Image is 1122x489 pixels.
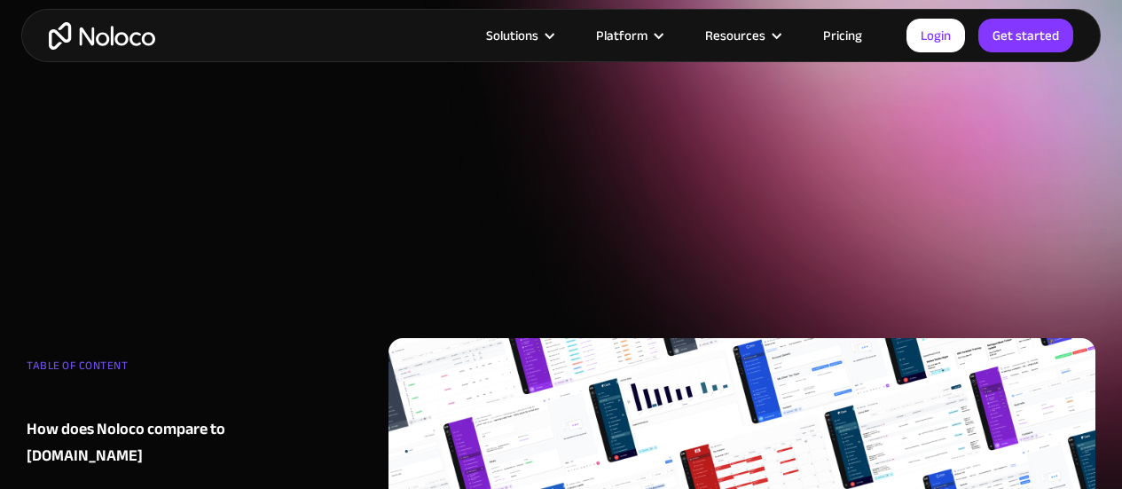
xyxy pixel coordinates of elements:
a: home [49,22,155,50]
div: Resources [705,24,765,47]
div: Platform [596,24,647,47]
a: Get started [978,19,1073,52]
div: Solutions [464,24,574,47]
a: Login [906,19,965,52]
div: Resources [683,24,801,47]
div: Solutions [486,24,538,47]
div: Platform [574,24,683,47]
div: TABLE OF CONTENT [27,352,238,388]
a: Pricing [801,24,884,47]
a: How does Noloco compare to [DOMAIN_NAME] [27,416,238,469]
